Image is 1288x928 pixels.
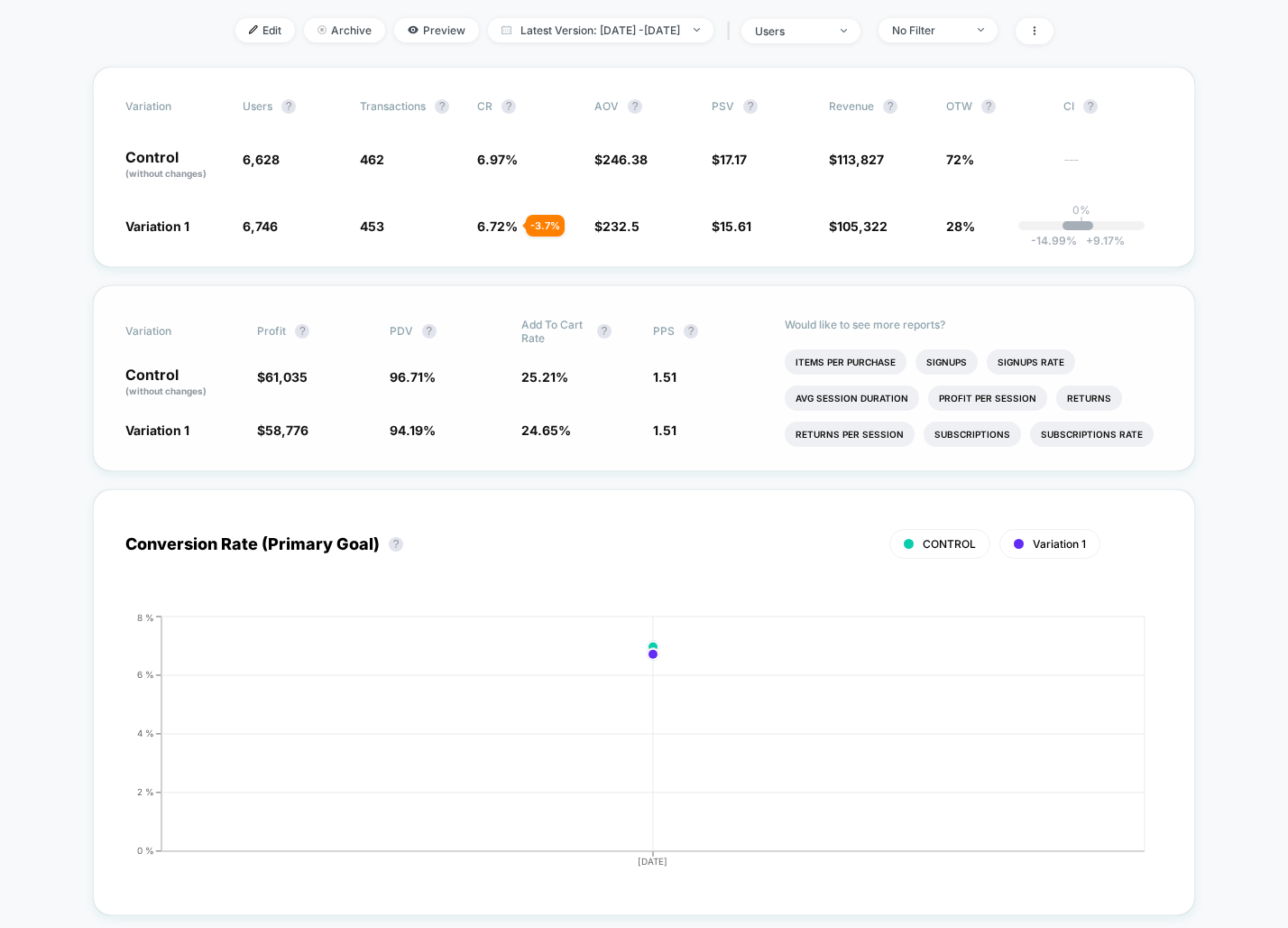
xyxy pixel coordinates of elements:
button: ? [597,324,612,339]
span: 61,035 [265,369,308,385]
span: 453 [360,218,384,234]
span: $ [829,218,888,234]
span: Variation 1 [1033,537,1086,551]
span: 96.71 % [390,369,436,385]
img: end [694,28,700,32]
li: Profit Per Session [928,385,1047,411]
span: 17.17 [720,152,747,167]
li: Items Per Purchase [785,349,906,375]
span: Variation [125,99,225,114]
span: Variation [125,318,225,345]
span: (without changes) [125,385,207,396]
span: 72% [946,152,974,167]
button: ? [1083,99,1098,114]
tspan: 0 % [137,845,154,856]
p: Would like to see more reports? [785,318,1163,331]
span: 58,776 [265,422,308,438]
button: ? [628,99,642,114]
li: Returns Per Session [785,422,915,447]
button: ? [743,99,758,114]
img: end [317,25,327,34]
span: users [243,99,272,113]
span: 462 [360,152,384,167]
li: Avg Session Duration [785,385,919,411]
span: $ [712,152,747,167]
span: 94.19 % [390,422,436,438]
span: $ [257,422,308,438]
span: 246.38 [603,152,648,167]
span: 105,322 [837,218,888,234]
img: calendar [501,25,511,34]
p: 0% [1072,203,1090,217]
p: | [1080,217,1083,230]
tspan: 4 % [137,728,154,738]
span: CR [477,99,492,113]
div: users [755,24,827,38]
li: Subscriptions [924,422,1021,447]
span: $ [829,152,884,167]
span: Edit [235,18,295,42]
span: 6.72 % [477,218,518,234]
span: 1.51 [653,422,676,438]
span: 113,827 [837,152,884,167]
span: Preview [394,18,479,42]
span: $ [257,369,308,385]
div: No Filter [892,23,964,37]
span: Variation 1 [125,218,189,234]
span: Latest Version: [DATE] - [DATE] [488,18,713,42]
li: Signups Rate [987,349,1075,375]
span: 6.97 % [477,152,518,167]
span: 1.51 [653,369,676,385]
tspan: 6 % [137,669,154,680]
span: -14.99 % [1031,234,1077,247]
tspan: 2 % [137,786,154,797]
span: | [722,18,741,44]
li: Subscriptions Rate [1030,422,1154,447]
button: ? [883,99,897,114]
span: 25.21 % [521,369,568,385]
tspan: [DATE] [639,856,668,867]
span: $ [594,218,639,234]
span: Add To Cart Rate [521,318,588,345]
img: end [841,29,847,32]
p: Control [125,367,239,398]
div: - 3.7 % [526,215,565,237]
span: Variation 1 [125,422,189,438]
span: Revenue [829,99,874,113]
button: ? [684,324,698,339]
button: ? [435,99,449,114]
p: Control [125,150,225,181]
div: CONVERSION_RATE [107,612,1145,883]
span: --- [1063,154,1163,181]
span: Profit [257,324,286,338]
span: $ [712,218,751,234]
span: PPS [653,324,675,338]
button: ? [389,537,403,552]
img: edit [249,25,258,34]
span: 6,628 [243,152,280,167]
li: Returns [1056,385,1122,411]
span: AOV [594,99,619,113]
button: ? [422,324,437,339]
tspan: 8 % [137,611,154,622]
span: CONTROL [923,537,976,551]
button: ? [501,99,516,114]
span: + [1086,234,1093,247]
span: (without changes) [125,168,207,179]
img: end [978,28,984,32]
span: Transactions [360,99,426,113]
button: ? [981,99,996,114]
span: CI [1063,99,1163,114]
span: 15.61 [720,218,751,234]
span: 24.65 % [521,422,571,438]
li: Signups [915,349,978,375]
span: PDV [390,324,413,338]
span: Archive [304,18,385,42]
span: 9.17 % [1077,234,1125,247]
span: 232.5 [603,218,639,234]
span: 28% [946,218,975,234]
span: PSV [712,99,734,113]
span: $ [594,152,648,167]
button: ? [281,99,296,114]
button: ? [295,324,309,339]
